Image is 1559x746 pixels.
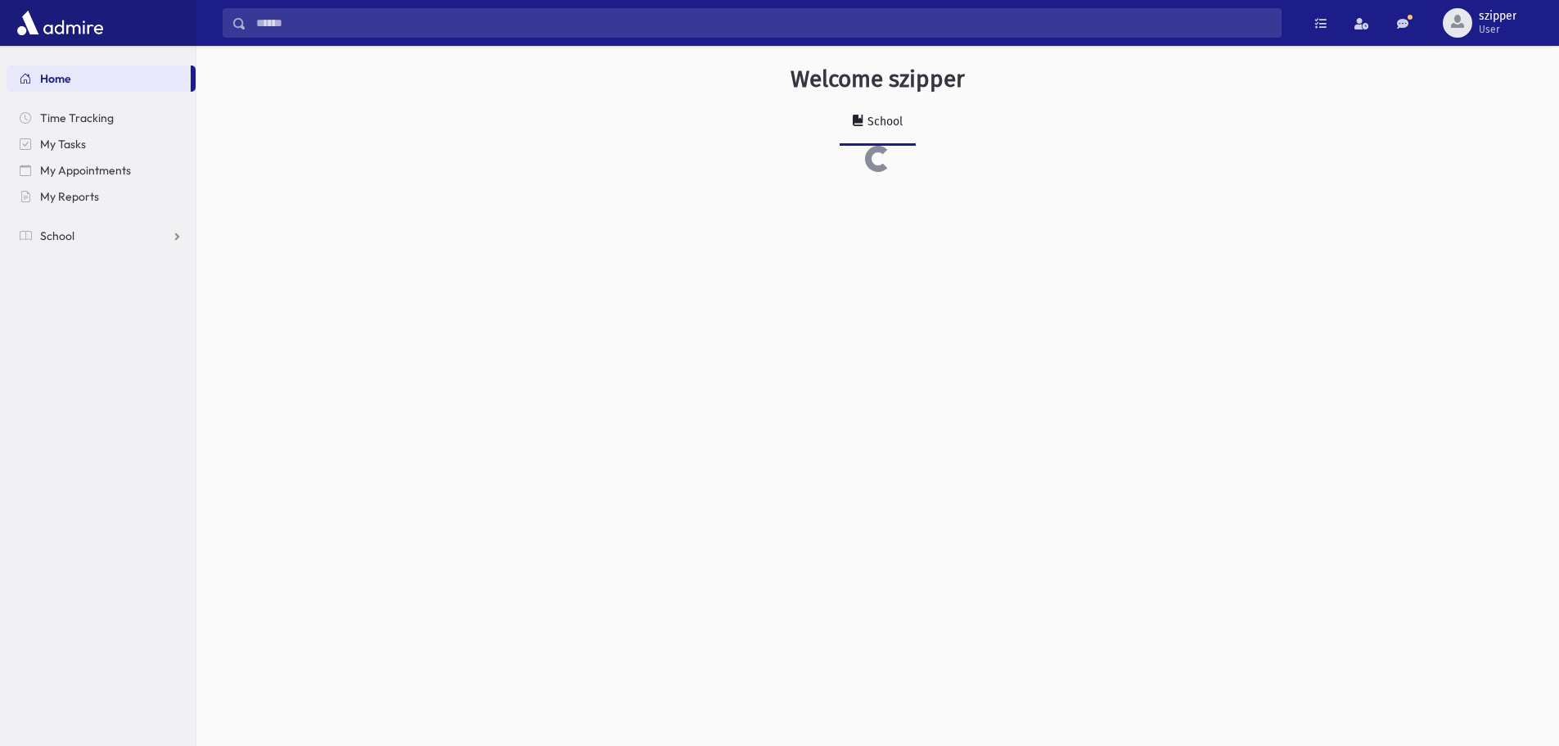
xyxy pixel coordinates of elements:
[791,66,965,93] h3: Welcome szipper
[864,115,903,129] div: School
[246,8,1281,38] input: Search
[7,66,191,92] a: Home
[40,163,131,178] span: My Appointments
[1479,23,1516,36] span: User
[7,131,196,157] a: My Tasks
[40,189,99,204] span: My Reports
[13,7,107,39] img: AdmirePro
[840,100,916,146] a: School
[1479,10,1516,23] span: szipper
[7,183,196,210] a: My Reports
[7,105,196,131] a: Time Tracking
[40,111,114,125] span: Time Tracking
[7,223,196,249] a: School
[40,71,71,86] span: Home
[7,157,196,183] a: My Appointments
[40,137,86,151] span: My Tasks
[40,228,74,243] span: School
